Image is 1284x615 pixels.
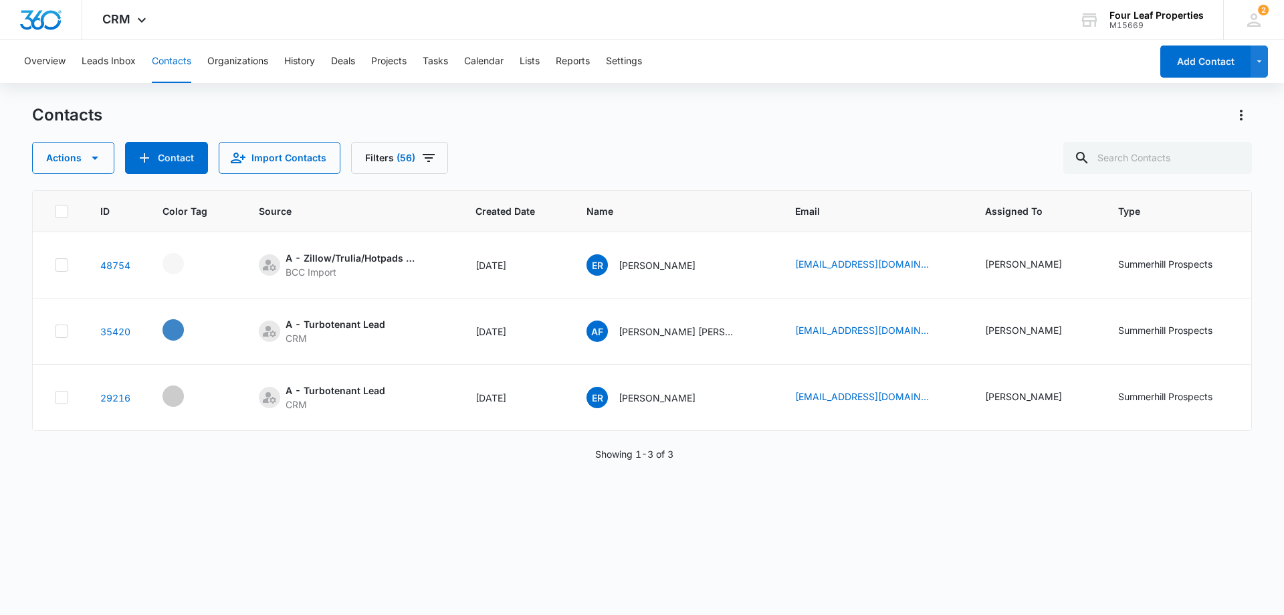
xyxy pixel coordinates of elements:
[219,142,340,174] button: Import Contacts
[619,258,695,272] p: [PERSON_NAME]
[286,251,419,265] div: A - Zillow/Trulia/Hotpads Rent Connect
[795,257,953,273] div: Email - crampton461@gmail.com - Select to Edit Field
[286,317,385,331] div: A - Turbotenant Lead
[1258,5,1269,15] div: notifications count
[586,387,720,408] div: Name - Elizabeth Ramirez - Select to Edit Field
[795,204,934,218] span: Email
[985,257,1062,271] div: [PERSON_NAME]
[1118,389,1212,404] div: Summerhill Prospects
[985,323,1062,337] div: [PERSON_NAME]
[397,153,415,163] span: (56)
[475,325,554,339] div: [DATE]
[163,253,208,274] div: - - Select to Edit Field
[163,204,207,218] span: Color Tag
[1118,257,1237,273] div: Type - Summerhill Prospects - Select to Edit Field
[985,323,1086,339] div: Assigned To - Kelly Mursch - Select to Edit Field
[351,142,448,174] button: Filters
[619,325,739,339] p: [PERSON_NAME] [PERSON_NAME]
[1118,323,1237,339] div: Type - Summerhill Prospects - Select to Edit Field
[259,204,424,218] span: Source
[985,389,1086,406] div: Assigned To - Kelly Mursch - Select to Edit Field
[985,389,1062,404] div: [PERSON_NAME]
[1109,21,1204,30] div: account id
[259,317,409,345] div: Source - [object Object] - Select to Edit Field
[100,326,130,337] a: Navigate to contact details page for Alydia Floyd Elizabeth Ramirez
[586,387,608,408] span: ER
[795,389,929,404] a: [EMAIL_ADDRESS][DOMAIN_NAME] [EMAIL_ADDRESS][DOMAIN_NAME]
[795,323,929,337] a: [EMAIL_ADDRESS][DOMAIN_NAME]
[32,142,114,174] button: Actions
[82,40,136,83] button: Leads Inbox
[795,323,953,339] div: Email - ALYDIAF0818@GMAIL.COM - Select to Edit Field
[464,40,504,83] button: Calendar
[475,391,554,405] div: [DATE]
[286,331,385,345] div: CRM
[286,398,385,412] div: CRM
[1118,257,1212,271] div: Summerhill Prospects
[985,204,1067,218] span: Assigned To
[595,447,673,461] p: Showing 1-3 of 3
[586,321,608,342] span: AF
[795,389,953,406] div: Email - ANNELIZABETH611@GMAIL.COM ANNELIZABETH611@GMAIL.COM - Select to Edit Field
[102,12,130,26] span: CRM
[795,257,929,271] a: [EMAIL_ADDRESS][DOMAIN_NAME]
[24,40,66,83] button: Overview
[1118,204,1217,218] span: Type
[619,391,695,405] p: [PERSON_NAME]
[475,204,535,218] span: Created Date
[100,260,130,271] a: Navigate to contact details page for Elizabeth Ramirez
[586,254,720,276] div: Name - Elizabeth Ramirez - Select to Edit Field
[1258,5,1269,15] span: 2
[331,40,355,83] button: Deals
[100,204,111,218] span: ID
[125,142,208,174] button: Add Contact
[1230,104,1252,126] button: Actions
[586,321,763,342] div: Name - Alydia Floyd Elizabeth Ramirez - Select to Edit Field
[520,40,540,83] button: Lists
[152,40,191,83] button: Contacts
[475,258,554,272] div: [DATE]
[1160,46,1251,78] button: Add Contact
[100,392,130,404] a: Navigate to contact details page for Elizabeth Ramirez
[259,383,409,412] div: Source - [object Object] - Select to Edit Field
[371,40,407,83] button: Projects
[163,319,208,341] div: - - Select to Edit Field
[606,40,642,83] button: Settings
[259,251,443,279] div: Source - [object Object] - Select to Edit Field
[163,385,208,407] div: - - Select to Edit Field
[32,105,102,125] h1: Contacts
[1118,389,1237,406] div: Type - Summerhill Prospects - Select to Edit Field
[985,257,1086,273] div: Assigned To - Adam Schoenborn - Select to Edit Field
[286,265,419,279] div: BCC Import
[1109,10,1204,21] div: account name
[423,40,448,83] button: Tasks
[284,40,315,83] button: History
[1118,323,1212,337] div: Summerhill Prospects
[207,40,268,83] button: Organizations
[556,40,590,83] button: Reports
[286,383,385,398] div: A - Turbotenant Lead
[1063,142,1252,174] input: Search Contacts
[586,204,744,218] span: Name
[586,254,608,276] span: ER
